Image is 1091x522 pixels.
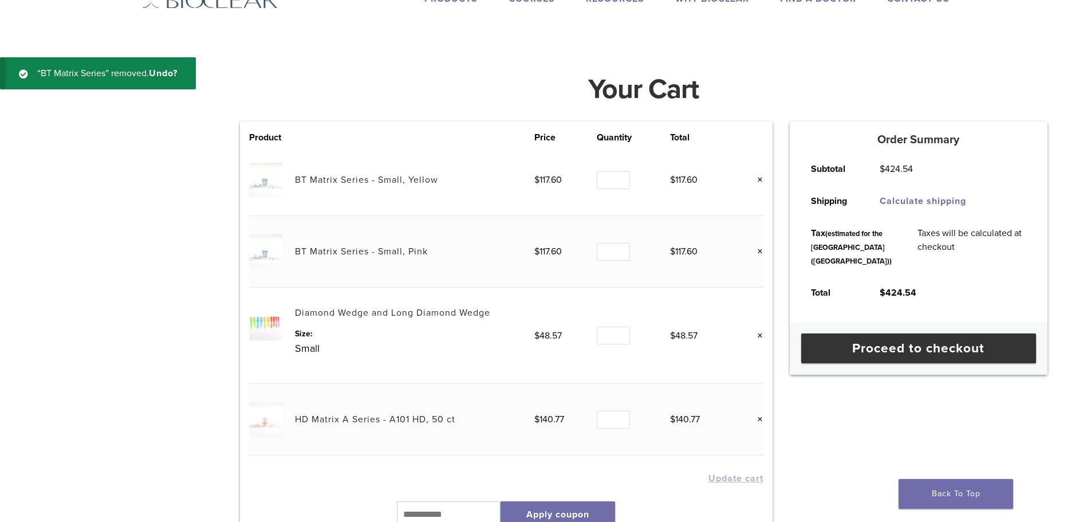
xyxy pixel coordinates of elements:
img: HD Matrix A Series - A101 HD, 50 ct [249,402,283,436]
img: BT Matrix Series - Small, Yellow [249,163,283,197]
a: Remove this item [749,412,763,427]
a: BT Matrix Series - Small, Yellow [295,174,438,186]
a: Remove this item [749,244,763,259]
bdi: 117.60 [670,174,698,186]
bdi: 117.60 [534,246,562,257]
th: Shipping [798,185,867,217]
small: (estimated for the [GEOGRAPHIC_DATA] ([GEOGRAPHIC_DATA])) [811,229,892,266]
th: Price [534,131,597,144]
th: Tax [798,217,905,277]
bdi: 117.60 [670,246,698,257]
span: $ [670,174,675,186]
span: $ [534,414,539,425]
bdi: 117.60 [534,174,562,186]
img: BT Matrix Series - Small, Pink [249,234,283,268]
span: $ [534,246,539,257]
bdi: 140.77 [670,414,700,425]
span: $ [670,246,675,257]
th: Total [798,277,867,309]
a: Back To Top [899,479,1013,509]
dt: Size: [295,328,535,340]
p: Small [295,340,535,357]
span: $ [670,414,675,425]
span: $ [534,330,539,342]
h5: Order Summary [790,133,1047,147]
td: Taxes will be calculated at checkout [905,217,1039,277]
a: BT Matrix Series - Small, Pink [295,246,428,257]
span: $ [670,330,675,342]
bdi: 424.54 [880,163,913,175]
bdi: 48.57 [534,330,562,342]
button: Update cart [708,474,763,483]
bdi: 140.77 [534,414,564,425]
span: $ [534,174,539,186]
a: Remove this item [749,172,763,187]
a: Undo? [149,68,178,79]
a: Diamond Wedge and Long Diamond Wedge [295,307,490,319]
a: Remove this item [749,328,763,343]
span: $ [880,287,885,299]
bdi: 424.54 [880,287,916,299]
th: Subtotal [798,153,867,185]
a: Proceed to checkout [801,333,1036,363]
img: Diamond Wedge and Long Diamond Wedge [249,306,283,340]
h1: Your Cart [231,76,1056,103]
bdi: 48.57 [670,330,698,342]
a: HD Matrix A Series - A101 HD, 50 ct [295,414,455,425]
span: $ [880,163,885,175]
a: Calculate shipping [880,195,966,207]
th: Product [249,131,295,144]
th: Quantity [597,131,670,144]
th: Total [670,131,732,144]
